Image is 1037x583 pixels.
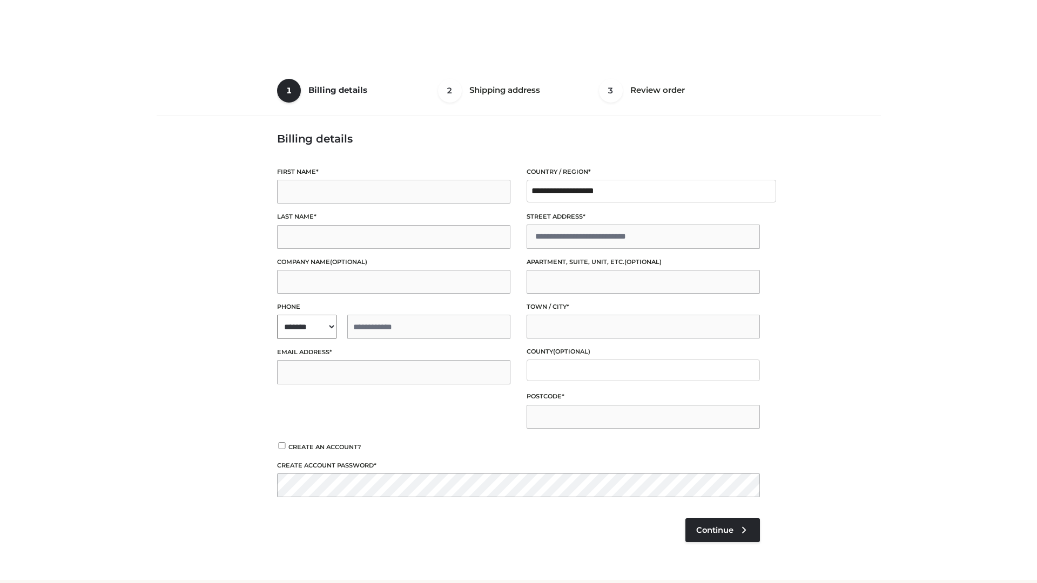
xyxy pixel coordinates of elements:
label: Street address [527,212,760,222]
label: Postcode [527,391,760,402]
span: (optional) [553,348,590,355]
span: Review order [630,85,685,95]
label: Phone [277,302,510,312]
span: (optional) [624,258,662,266]
span: 1 [277,79,301,103]
label: Apartment, suite, unit, etc. [527,257,760,267]
input: Create an account? [277,442,287,449]
label: Email address [277,347,510,357]
span: Create an account? [288,443,361,451]
label: Create account password [277,460,760,471]
a: Continue [685,518,760,542]
label: Last name [277,212,510,222]
span: Continue [696,525,733,535]
span: 2 [438,79,462,103]
label: Town / City [527,302,760,312]
span: Shipping address [469,85,540,95]
label: Company name [277,257,510,267]
h3: Billing details [277,132,760,145]
span: Billing details [308,85,367,95]
label: County [527,347,760,357]
label: First name [277,167,510,177]
span: (optional) [330,258,367,266]
label: Country / Region [527,167,760,177]
span: 3 [599,79,623,103]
